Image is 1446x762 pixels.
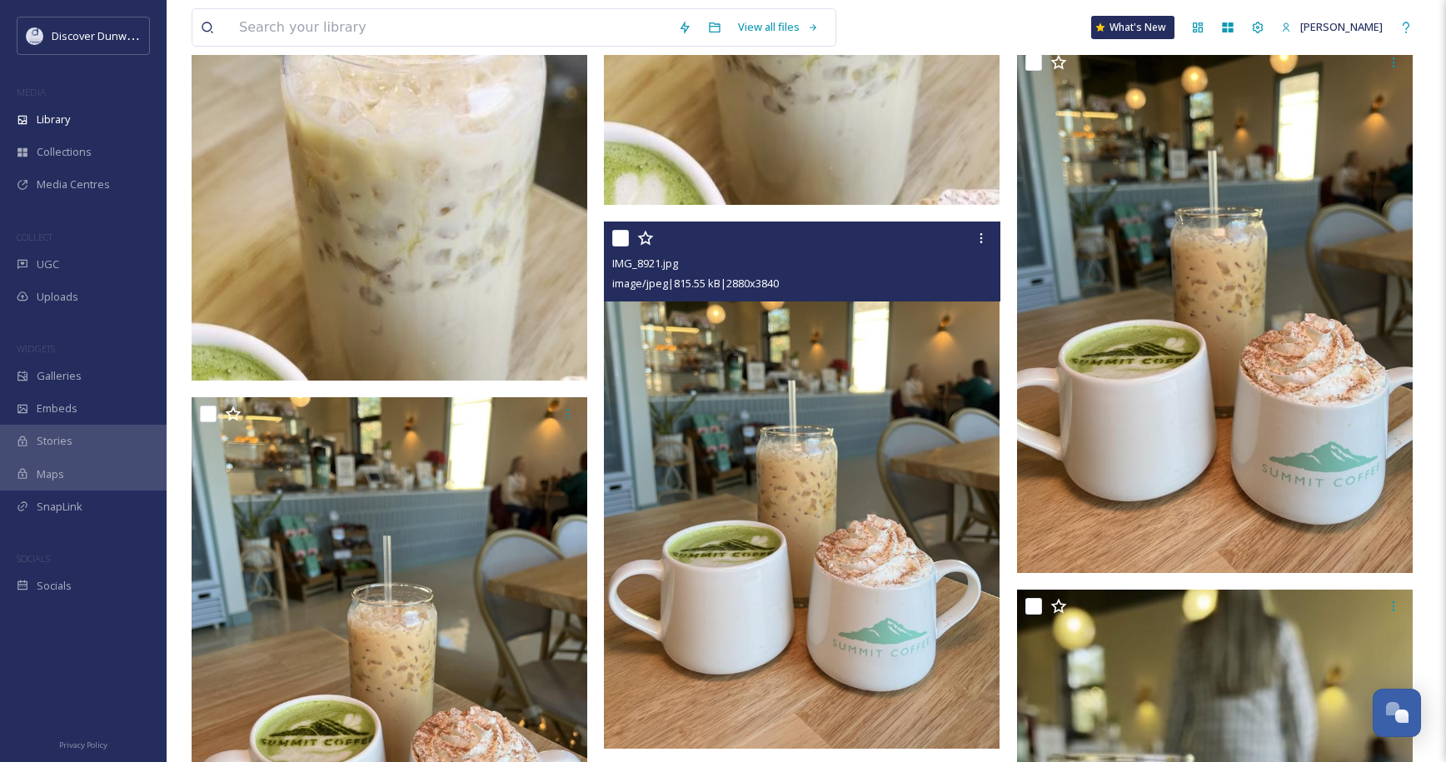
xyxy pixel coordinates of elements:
span: IMG_8921.jpg [612,256,678,271]
span: Galleries [37,368,82,384]
a: [PERSON_NAME] [1273,11,1391,43]
span: Socials [37,578,72,594]
span: Library [37,112,70,127]
input: Search your library [231,9,670,46]
span: Maps [37,466,64,482]
a: View all files [730,11,827,43]
span: image/jpeg | 815.55 kB | 2880 x 3840 [612,276,779,291]
span: SOCIALS [17,552,50,565]
span: UGC [37,256,59,272]
span: SnapLink [37,499,82,515]
a: Privacy Policy [59,734,107,754]
span: Media Centres [37,177,110,192]
span: Embeds [37,401,77,416]
img: IMG_8920.jpg [1017,46,1413,573]
span: Privacy Policy [59,740,107,750]
span: Collections [37,144,92,160]
span: WIDGETS [17,342,55,355]
span: Discover Dunwoody [52,27,152,43]
img: IMG_8921.jpg [604,222,1000,749]
button: Open Chat [1373,689,1421,737]
span: MEDIA [17,86,46,98]
span: [PERSON_NAME] [1300,19,1383,34]
span: COLLECT [17,231,52,243]
img: 696246f7-25b9-4a35-beec-0db6f57a4831.png [27,27,43,44]
span: Stories [37,433,72,449]
span: Uploads [37,289,78,305]
a: What's New [1091,16,1174,39]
